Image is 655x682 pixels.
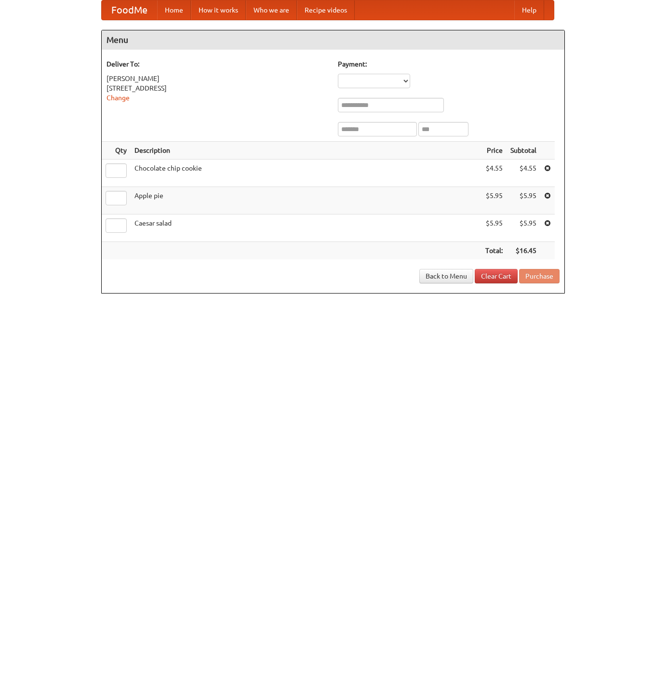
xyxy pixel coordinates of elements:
[475,269,518,283] a: Clear Cart
[131,142,481,160] th: Description
[514,0,544,20] a: Help
[507,142,540,160] th: Subtotal
[481,142,507,160] th: Price
[102,0,157,20] a: FoodMe
[107,59,328,69] h5: Deliver To:
[107,94,130,102] a: Change
[157,0,191,20] a: Home
[519,269,560,283] button: Purchase
[131,160,481,187] td: Chocolate chip cookie
[246,0,297,20] a: Who we are
[419,269,473,283] a: Back to Menu
[481,160,507,187] td: $4.55
[507,214,540,242] td: $5.95
[481,214,507,242] td: $5.95
[131,187,481,214] td: Apple pie
[191,0,246,20] a: How it works
[481,242,507,260] th: Total:
[507,187,540,214] td: $5.95
[297,0,355,20] a: Recipe videos
[507,242,540,260] th: $16.45
[107,74,328,83] div: [PERSON_NAME]
[481,187,507,214] td: $5.95
[507,160,540,187] td: $4.55
[338,59,560,69] h5: Payment:
[102,30,564,50] h4: Menu
[131,214,481,242] td: Caesar salad
[107,83,328,93] div: [STREET_ADDRESS]
[102,142,131,160] th: Qty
